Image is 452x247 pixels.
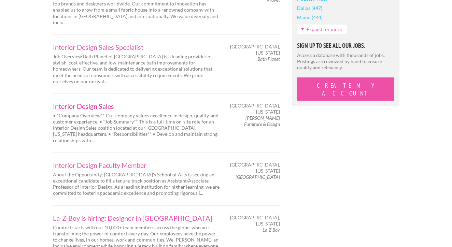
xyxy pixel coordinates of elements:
[297,13,323,22] a: Miami (444)
[53,103,220,110] a: Interior Design Sales
[230,44,280,56] span: [GEOGRAPHIC_DATA], [US_STATE]
[53,215,220,221] a: La-Z-Boy is hiring: Designer in [GEOGRAPHIC_DATA]
[230,215,280,227] span: [GEOGRAPHIC_DATA], [US_STATE]
[297,43,394,49] h5: Sign Up to See All Our Jobs.
[297,77,394,101] button: Create My Account
[297,3,322,13] a: Dallas (447)
[297,52,394,71] p: Access a database with thousands of jobs. Postings are reviewed by hand to ensure quality and rel...
[53,162,220,169] a: Interior Design Faculty Member
[236,174,280,180] em: [GEOGRAPHIC_DATA]
[53,44,220,50] a: Interior Design Sales Specialist
[230,162,280,174] span: [GEOGRAPHIC_DATA], [US_STATE]
[297,25,347,34] a: Expand for more
[53,113,220,144] p: • *Company Overview** Our company values excellence in design, quality, and customer experience. ...
[53,172,220,197] p: About the Opportunity: [GEOGRAPHIC_DATA]'s School of Arts is seeking an exceptional candidate to ...
[53,54,220,85] p: Job Overview Bath Planet of [GEOGRAPHIC_DATA] is a leading provider of stylish, cost-effective, a...
[257,56,280,62] em: Bath Planet
[244,115,280,127] em: [PERSON_NAME] Furniture & Design
[230,103,280,115] span: [GEOGRAPHIC_DATA], [US_STATE]
[263,227,280,233] em: La-Z-Boy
